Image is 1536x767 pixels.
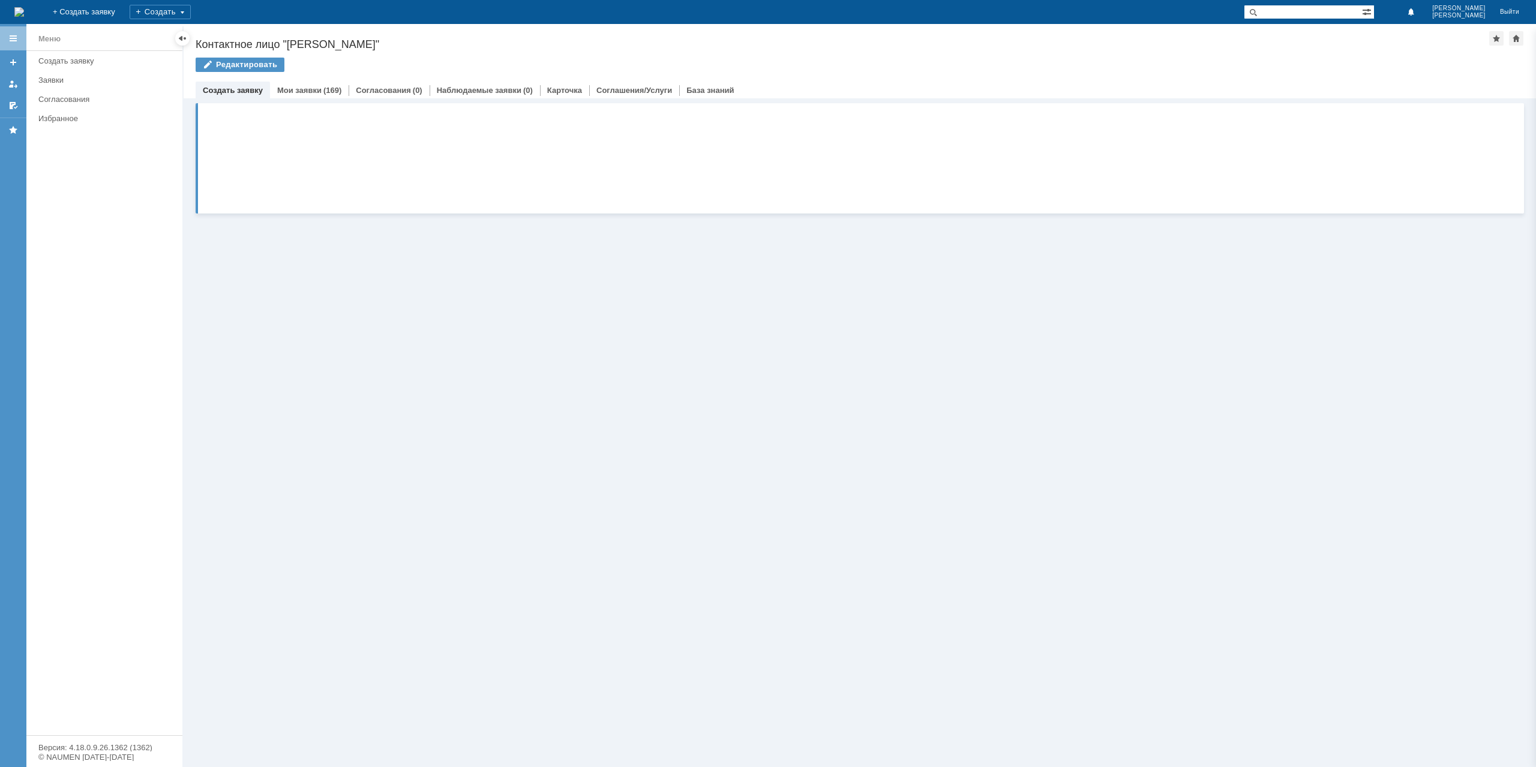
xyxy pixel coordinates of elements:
div: © NAUMEN [DATE]-[DATE] [38,753,170,761]
div: Версия: 4.18.0.9.26.1362 (1362) [38,744,170,751]
img: logo [14,7,24,17]
a: Наблюдаемые заявки [437,86,521,95]
a: Соглашения/Услуги [596,86,672,95]
a: Создать заявку [4,53,23,72]
div: Создать заявку [38,56,175,65]
span: [PERSON_NAME] [1432,12,1486,19]
a: Создать заявку [203,86,263,95]
a: База знаний [686,86,734,95]
a: Карточка [547,86,582,95]
div: Скрыть меню [175,31,190,46]
div: (0) [523,86,533,95]
a: Заявки [34,71,180,89]
div: Заявки [38,76,175,85]
div: Избранное [38,114,162,123]
a: Мои заявки [277,86,322,95]
div: Контактное лицо "[PERSON_NAME]" [196,38,1489,50]
a: Мои согласования [4,96,23,115]
div: (169) [323,86,341,95]
span: [PERSON_NAME] [1432,5,1486,12]
div: Добавить в избранное [1489,31,1504,46]
div: (0) [413,86,422,95]
a: Согласования [34,90,180,109]
a: Перейти на домашнюю страницу [14,7,24,17]
div: Сделать домашней страницей [1509,31,1523,46]
a: Создать заявку [34,52,180,70]
div: Создать [130,5,191,19]
div: Меню [38,32,61,46]
span: Расширенный поиск [1362,5,1374,17]
a: Согласования [356,86,411,95]
a: Мои заявки [4,74,23,94]
div: Согласования [38,95,175,104]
